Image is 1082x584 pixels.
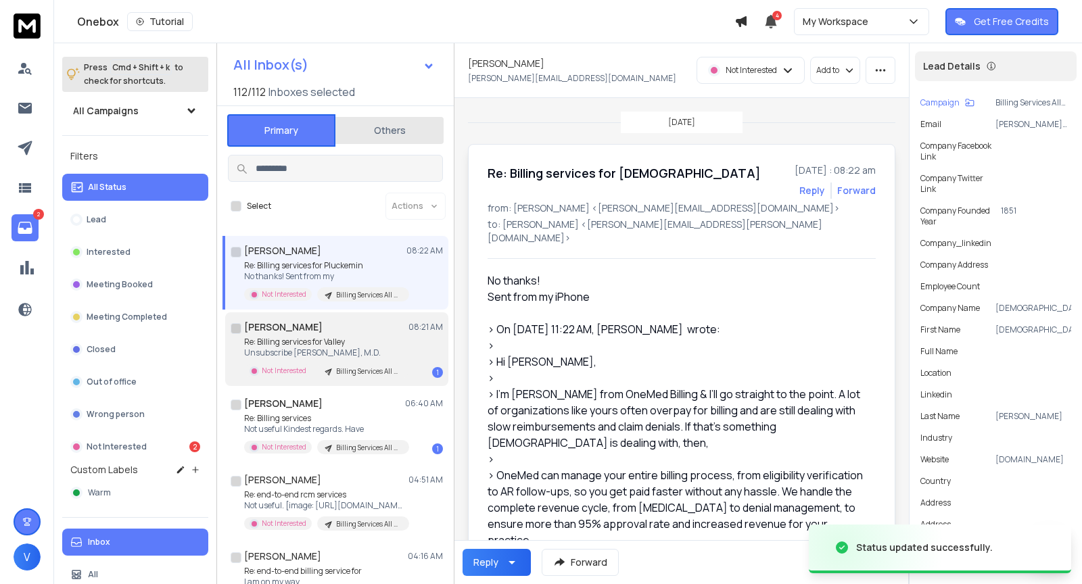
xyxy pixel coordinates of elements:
button: Wrong person [62,401,208,428]
p: 06:40 AM [405,398,443,409]
p: 04:16 AM [408,551,443,562]
p: Email [920,119,941,130]
p: Not Interested [87,441,147,452]
h1: [PERSON_NAME] [244,473,321,487]
p: address [920,497,951,508]
button: Reply [799,184,825,197]
h3: Custom Labels [70,463,138,477]
h1: [PERSON_NAME] [244,550,321,563]
h1: All Campaigns [73,104,139,118]
p: from: [PERSON_NAME] <[PERSON_NAME][EMAIL_ADDRESS][DOMAIN_NAME]> [488,201,876,215]
button: Out of office [62,368,208,395]
button: All Status [62,174,208,201]
p: [PERSON_NAME][EMAIL_ADDRESS][DOMAIN_NAME] [995,119,1071,130]
p: All Status [88,182,126,193]
p: Lead [87,214,106,225]
div: Reply [473,556,498,569]
p: Out of office [87,376,137,387]
p: Add to [816,65,839,76]
p: Company Facebook Link [920,141,1002,162]
p: [PERSON_NAME][EMAIL_ADDRESS][DOMAIN_NAME] [468,73,676,84]
button: Meeting Completed [62,303,208,331]
span: 112 / 112 [233,84,266,100]
p: Interested [87,247,131,258]
p: Billing Services All Mixed (OCT) [336,443,401,453]
h1: [PERSON_NAME] [244,244,321,258]
p: [DATE] : 08:22 am [795,164,876,177]
p: Billing Services All Mixed (OCT) [336,519,401,529]
p: Not Interested [262,289,306,299]
p: 2 [33,209,44,220]
p: Re: Billing services for Pluckemin [244,260,406,271]
p: 04:51 AM [408,474,443,485]
button: Meeting Booked [62,271,208,298]
p: Employee Count [920,281,980,292]
p: First Name [920,324,960,335]
p: country [920,476,951,487]
h1: [PERSON_NAME] [244,320,323,334]
div: 2 [189,441,200,452]
button: Lead [62,206,208,233]
label: Select [247,201,271,212]
p: Press to check for shortcuts. [84,61,183,88]
button: Tutorial [127,12,193,31]
span: Cmd + Shift + k [110,59,172,75]
p: Not Interested [262,366,306,376]
p: Not Interested [262,518,306,529]
button: Campaign [920,97,974,108]
h3: Filters [62,147,208,166]
div: Status updated successfully. [856,541,993,554]
p: Unsubscribe [PERSON_NAME], M.D. [244,347,406,358]
button: Interested [62,239,208,266]
p: [PERSON_NAME] [995,411,1071,422]
p: industry [920,433,952,443]
p: linkedin [920,389,952,400]
p: Not Interested [262,442,306,452]
p: [DOMAIN_NAME] [995,454,1071,465]
p: Re: end-to-end billing service for [244,566,396,577]
p: Billing Services All Mixed (OCT) [995,97,1071,108]
p: Inbox [88,537,110,547]
button: Closed [62,336,208,363]
p: Closed [87,344,116,355]
button: Warm [62,479,208,506]
p: 08:21 AM [408,322,443,333]
button: V [14,543,41,570]
p: Campaign [920,97,960,108]
p: company_linkedin [920,238,991,249]
button: All Campaigns [62,97,208,124]
p: [DEMOGRAPHIC_DATA] [995,303,1071,314]
button: Primary [227,114,335,147]
button: Not Interested2 [62,433,208,460]
p: Last Name [920,411,960,422]
p: website [920,454,949,465]
span: 4 [772,11,782,20]
p: Wrong person [87,409,145,420]
p: Company Founded Year [920,205,1001,227]
div: Onebox [77,12,734,31]
p: 08:22 AM [406,245,443,256]
p: [DEMOGRAPHIC_DATA] [995,324,1071,335]
span: Warm [88,487,111,498]
a: 2 [11,214,39,241]
p: Full Name [920,346,958,357]
button: Forward [542,549,619,576]
p: Get Free Credits [974,15,1049,28]
p: Not useful. [image: [URL][DOMAIN_NAME]] [image: [URL][DOMAIN_NAME]] [244,500,406,511]
h1: [PERSON_NAME] [468,57,544,70]
p: Not Interested [726,65,777,76]
button: All Inbox(s) [222,51,446,78]
p: Lead Details [923,59,981,73]
button: Others [335,116,444,145]
p: Company Address [920,260,988,270]
div: 1 [432,443,443,454]
button: Reply [463,549,531,576]
p: Not useful Kindest regards. Have [244,424,406,435]
h3: Inboxes selected [268,84,355,100]
p: 1851 [1001,205,1071,227]
p: My Workspace [803,15,874,28]
p: [DATE] [668,117,695,128]
p: Billing Services All Mixed (OCT) [336,366,401,376]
